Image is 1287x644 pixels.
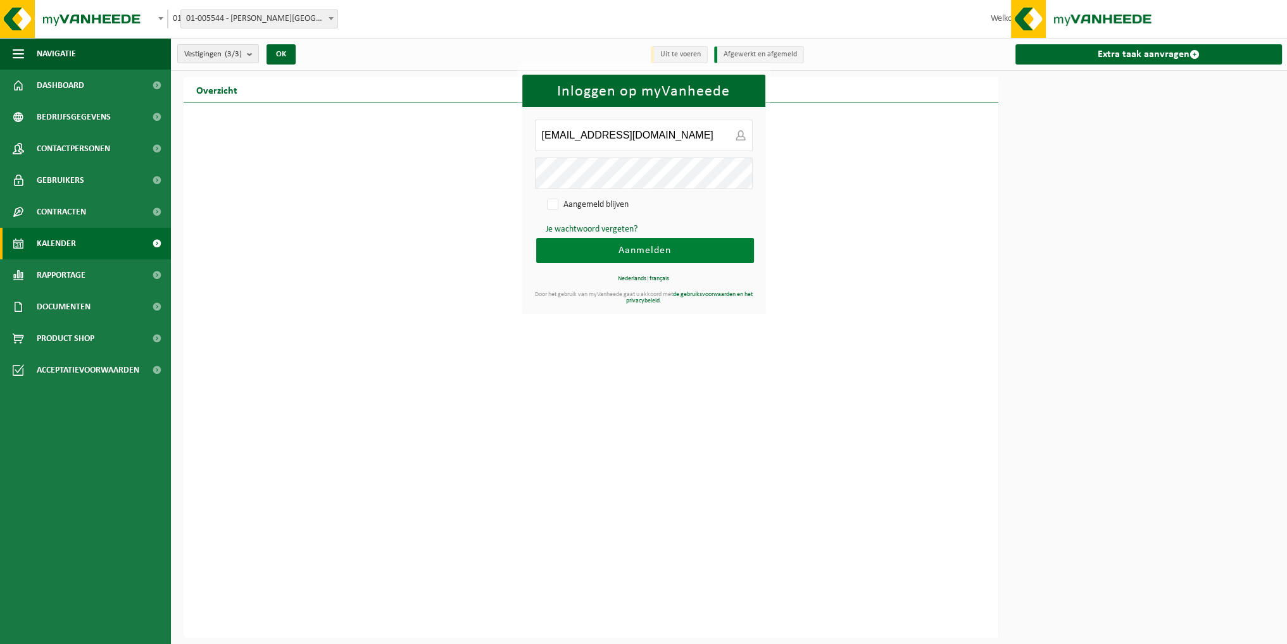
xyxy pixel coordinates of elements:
label: Aangemeld blijven [544,195,637,214]
span: 01-005544 - JOFRAVAN - ELVERDINGE [168,10,185,28]
span: Product Shop [37,323,94,354]
span: 01-005544 - JOFRAVAN - ELVERDINGE [180,9,338,28]
span: Dashboard [37,70,84,101]
a: de gebruiksvoorwaarden en het privacybeleid [626,291,753,304]
span: Contracten [37,196,86,228]
a: français [650,275,669,282]
a: Je wachtwoord vergeten? [546,225,637,234]
span: 01-005544 - JOFRAVAN - ELVERDINGE [167,9,168,28]
a: Nederlands [618,275,646,282]
div: Door het gebruik van myVanheede gaat u akkoord met . [522,292,765,304]
span: Contactpersonen [37,133,110,164]
span: Aanmelden [618,245,671,256]
span: 01-005544 - JOFRAVAN - ELVERDINGE [181,10,337,28]
h2: Overzicht [184,77,250,102]
button: OK [267,44,296,65]
h1: Inloggen op myVanheede [522,75,765,107]
span: Rapportage [37,259,85,291]
input: E-mailadres [535,120,753,151]
a: Extra taak aanvragen [1015,44,1282,65]
span: Bedrijfsgegevens [37,101,111,133]
count: (3/3) [225,50,242,58]
div: | [522,276,765,282]
button: Aanmelden [536,238,754,263]
span: Vestigingen [184,45,242,64]
span: Documenten [37,291,91,323]
span: Kalender [37,228,76,259]
button: Vestigingen(3/3) [177,44,259,63]
li: Afgewerkt en afgemeld [714,46,804,63]
span: Gebruikers [37,164,84,196]
span: Acceptatievoorwaarden [37,354,139,386]
li: Uit te voeren [651,46,708,63]
span: Navigatie [37,38,76,70]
